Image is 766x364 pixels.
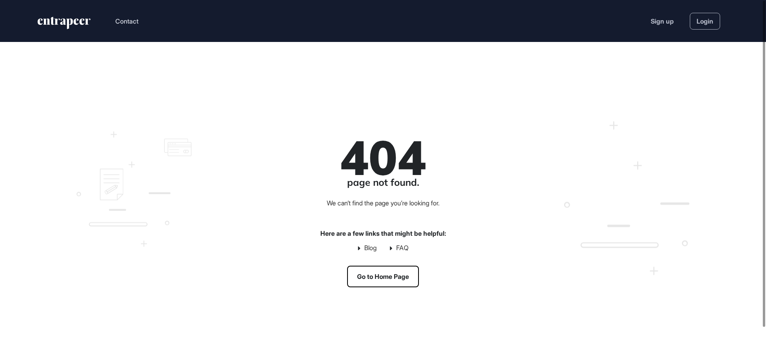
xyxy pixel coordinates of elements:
[690,13,720,30] a: Login
[347,266,419,287] a: Go to Home Page
[37,17,91,32] a: entrapeer-logo
[651,16,674,26] a: Sign up
[115,16,138,26] button: Contact
[396,244,409,252] a: FAQ
[340,137,426,177] div: 404
[347,177,419,187] div: page not found.
[327,200,440,206] div: We can’t find the page you’re looking for.
[364,244,377,252] a: Blog
[320,230,446,237] div: Here are a few links that might be helpful:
